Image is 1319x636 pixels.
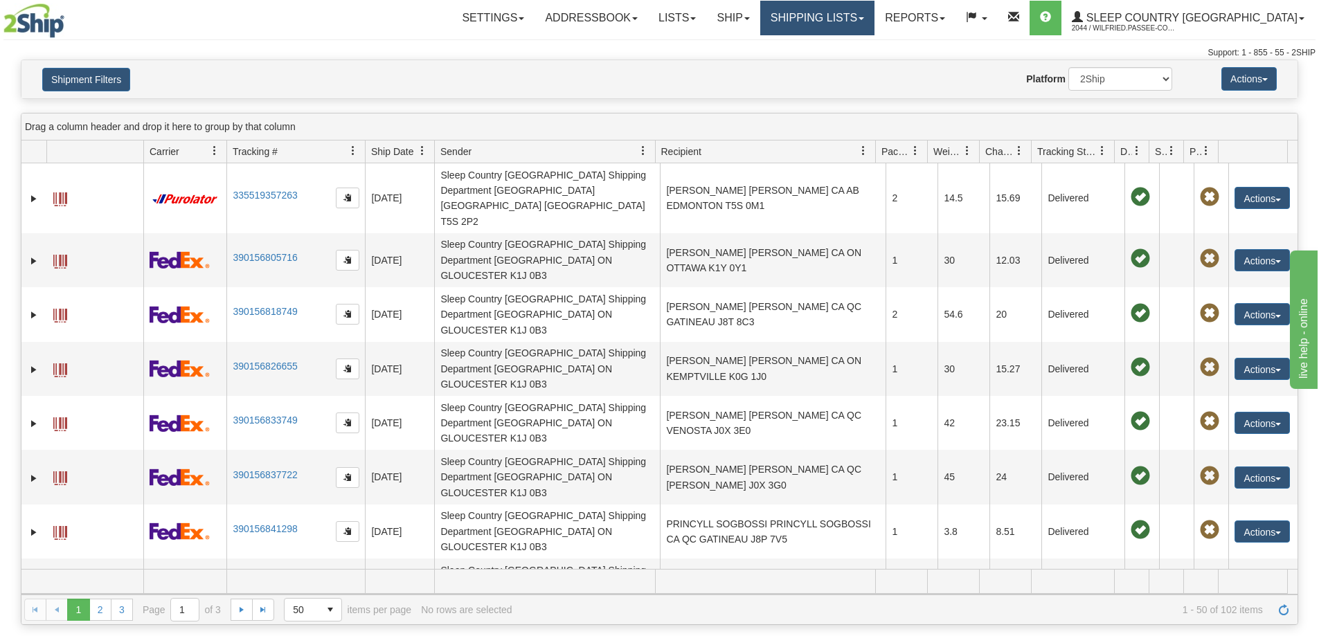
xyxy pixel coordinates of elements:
[1072,21,1176,35] span: 2044 / Wilfried.Passee-Coutrin
[1235,303,1290,325] button: Actions
[27,525,41,539] a: Expand
[150,251,210,269] img: 2 - FedEx Express®
[150,360,210,377] img: 2 - FedEx Express®
[937,287,989,341] td: 54.6
[1235,249,1290,271] button: Actions
[661,145,701,158] span: Recipient
[1041,558,1124,612] td: Delivered
[1200,358,1219,377] span: Pickup Not Assigned
[1287,247,1318,388] iframe: chat widget
[53,248,67,271] a: Label
[3,47,1316,59] div: Support: 1 - 855 - 55 - 2SHIP
[27,417,41,430] a: Expand
[233,469,297,480] a: 390156837722
[937,233,989,287] td: 30
[933,145,962,158] span: Weight
[252,599,274,621] a: Go to the last page
[886,342,937,396] td: 1
[1041,505,1124,558] td: Delivered
[233,145,278,158] span: Tracking #
[67,599,89,621] span: Page 1
[1041,342,1124,396] td: Delivered
[874,1,955,35] a: Reports
[365,163,434,233] td: [DATE]
[1221,67,1277,91] button: Actions
[522,604,1263,615] span: 1 - 50 of 102 items
[1041,233,1124,287] td: Delivered
[660,505,886,558] td: PRINCYLL SOGBOSSI PRINCYLL SOGBOSSI CA QC GATINEAU J8P 7V5
[706,1,760,35] a: Ship
[1235,187,1290,209] button: Actions
[989,450,1041,504] td: 24
[660,396,886,450] td: [PERSON_NAME] [PERSON_NAME] CA QC VENOSTA J0X 3E0
[852,139,875,163] a: Recipient filter column settings
[1131,466,1150,486] span: On time
[1235,466,1290,489] button: Actions
[1120,145,1132,158] span: Delivery Status
[989,558,1041,612] td: 11.13
[1041,450,1124,504] td: Delivered
[1041,163,1124,233] td: Delivered
[1160,139,1183,163] a: Shipment Issues filter column settings
[89,599,111,621] a: 2
[886,233,937,287] td: 1
[150,194,220,204] img: 11 - Purolator
[365,233,434,287] td: [DATE]
[171,599,199,621] input: Page 1
[886,287,937,341] td: 2
[434,505,660,558] td: Sleep Country [GEOGRAPHIC_DATA] Shipping Department [GEOGRAPHIC_DATA] ON GLOUCESTER K1J 0B3
[365,287,434,341] td: [DATE]
[1091,139,1114,163] a: Tracking Status filter column settings
[1131,412,1150,431] span: On time
[150,523,210,540] img: 2 - FedEx Express®
[989,342,1041,396] td: 15.27
[319,599,341,621] span: select
[27,192,41,206] a: Expand
[1131,249,1150,269] span: On time
[648,1,706,35] a: Lists
[1190,145,1201,158] span: Pickup Status
[150,469,210,486] img: 2 - FedEx Express®
[336,521,359,542] button: Copy to clipboard
[434,558,660,612] td: Sleep Country [GEOGRAPHIC_DATA] Shipping Department [GEOGRAPHIC_DATA] ON GLOUCESTER K1J 0B3
[336,304,359,325] button: Copy to clipboard
[336,467,359,488] button: Copy to clipboard
[760,1,874,35] a: Shipping lists
[27,363,41,376] a: Expand
[336,358,359,379] button: Copy to clipboard
[937,163,989,233] td: 14.5
[1194,139,1218,163] a: Pickup Status filter column settings
[21,113,1298,140] div: grid grouping header
[434,163,660,233] td: Sleep Country [GEOGRAPHIC_DATA] Shipping Department [GEOGRAPHIC_DATA] [GEOGRAPHIC_DATA] [GEOGRAPH...
[293,603,311,617] span: 50
[1131,358,1150,377] span: On time
[937,505,989,558] td: 3.8
[955,139,979,163] a: Weight filter column settings
[365,558,434,612] td: [DATE]
[365,450,434,504] td: [DATE]
[1235,412,1290,434] button: Actions
[660,342,886,396] td: [PERSON_NAME] [PERSON_NAME] CA ON KEMPTVILLE K0G 1J0
[1007,139,1031,163] a: Charge filter column settings
[886,396,937,450] td: 1
[451,1,535,35] a: Settings
[27,254,41,268] a: Expand
[365,342,434,396] td: [DATE]
[989,396,1041,450] td: 23.15
[881,145,910,158] span: Packages
[937,396,989,450] td: 42
[1235,520,1290,543] button: Actions
[1200,520,1219,540] span: Pickup Not Assigned
[233,306,297,317] a: 390156818749
[434,450,660,504] td: Sleep Country [GEOGRAPHIC_DATA] Shipping Department [GEOGRAPHIC_DATA] ON GLOUCESTER K1J 0B3
[1200,466,1219,486] span: Pickup Not Assigned
[631,139,655,163] a: Sender filter column settings
[660,163,886,233] td: [PERSON_NAME] [PERSON_NAME] CA AB EDMONTON T5S 0M1
[660,233,886,287] td: [PERSON_NAME] [PERSON_NAME] CA ON OTTAWA K1Y 0Y1
[1131,188,1150,207] span: On time
[53,465,67,487] a: Label
[336,412,359,433] button: Copy to clipboard
[660,558,886,612] td: [PERSON_NAME] [PERSON_NAME] CA ON L'ORIGNAL K0B 1K0
[365,396,434,450] td: [DATE]
[143,598,221,621] span: Page of 3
